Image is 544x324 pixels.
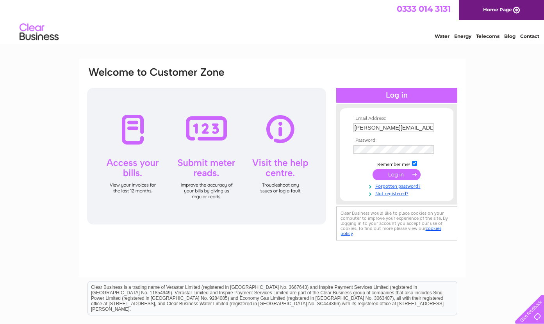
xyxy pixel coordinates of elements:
[88,4,457,38] div: Clear Business is a trading name of Verastar Limited (registered in [GEOGRAPHIC_DATA] No. 3667643...
[351,116,442,121] th: Email Address:
[373,169,421,180] input: Submit
[341,226,441,236] a: cookies policy
[397,4,451,14] a: 0333 014 3131
[351,160,442,167] td: Remember me?
[454,33,471,39] a: Energy
[476,33,499,39] a: Telecoms
[336,207,457,240] div: Clear Business would like to place cookies on your computer to improve your experience of the sit...
[520,33,539,39] a: Contact
[353,189,442,197] a: Not registered?
[435,33,449,39] a: Water
[19,20,59,44] img: logo.png
[504,33,515,39] a: Blog
[351,138,442,143] th: Password:
[353,182,442,189] a: Forgotten password?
